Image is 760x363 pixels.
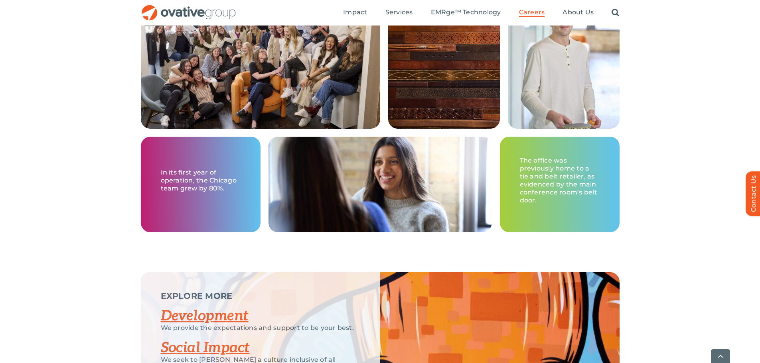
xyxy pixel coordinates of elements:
[519,8,545,16] span: Careers
[161,307,249,325] a: Development
[431,8,501,17] a: EMRge™ Technology
[161,339,250,357] a: Social Impact
[385,8,413,16] span: Services
[141,4,237,12] a: OG_Full_horizontal_RGB
[268,137,492,232] img: Careers – Chicago Grid 4
[385,8,413,17] a: Services
[563,8,594,16] span: About Us
[519,8,545,17] a: Careers
[612,8,619,17] a: Search
[161,169,241,192] p: In its first year of operation, the Chicago team grew by 80%.
[431,8,501,16] span: EMRge™ Technology
[563,8,594,17] a: About Us
[520,157,600,204] p: The office was previously home to a tie and belt retailer, as evidenced by the main conference ro...
[343,8,367,17] a: Impact
[161,292,360,300] p: EXPLORE MORE
[343,8,367,16] span: Impact
[161,324,360,332] p: We provide the expectations and support to be your best.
